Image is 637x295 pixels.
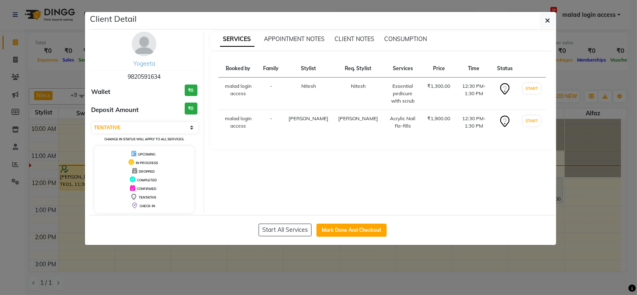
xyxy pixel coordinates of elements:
span: APPOINTMENT NOTES [264,35,325,43]
h5: Client Detail [90,13,137,25]
span: CLIENT NOTES [335,35,375,43]
th: Family [258,60,284,78]
td: malad login access [218,78,259,110]
span: CONFIRMED [137,187,156,191]
span: CONSUMPTION [385,35,427,43]
th: Stylist [284,60,333,78]
h3: ₹0 [185,103,197,114]
a: Yogeeta [133,60,155,67]
button: Mark Done And Checkout [316,224,387,237]
span: DROPPED [139,169,155,174]
span: 9820591634 [128,73,160,80]
td: 12:30 PM-1:30 PM [455,110,492,135]
img: avatar [132,32,156,56]
span: CHECK-IN [140,204,155,208]
td: 12:30 PM-1:30 PM [455,78,492,110]
span: Nitesh [301,83,316,89]
span: IN PROGRESS [136,161,158,165]
div: Essential pedicure with scrub [388,82,417,105]
th: Time [455,60,492,78]
th: Booked by [218,60,259,78]
div: ₹1,900.00 [427,115,450,122]
div: ₹1,300.00 [427,82,450,90]
span: Wallet [91,87,110,97]
span: SERVICES [220,32,254,47]
span: UPCOMING [138,152,156,156]
button: START [523,116,540,126]
h3: ₹0 [185,85,197,96]
td: - [258,78,284,110]
th: Status [492,60,518,78]
th: Services [383,60,422,78]
span: Deposit Amount [91,105,139,115]
span: Nitesh [351,83,366,89]
td: - [258,110,284,135]
span: [PERSON_NAME] [289,115,328,121]
td: malad login access [218,110,259,135]
th: Price [422,60,455,78]
span: TENTATIVE [139,195,156,199]
span: [PERSON_NAME] [338,115,378,121]
span: COMPLETED [137,178,157,182]
button: START [523,83,540,94]
button: Start All Services [259,224,312,236]
div: Acrylic Nail Re-fills [388,115,417,130]
small: Change in status will apply to all services. [104,137,184,141]
th: Req. Stylist [333,60,383,78]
